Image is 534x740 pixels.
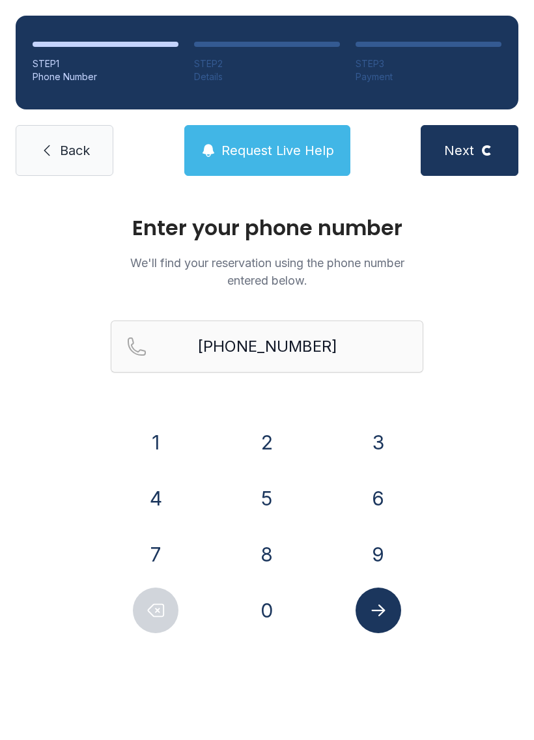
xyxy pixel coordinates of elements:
[133,588,178,633] button: Delete number
[133,532,178,577] button: 7
[356,588,401,633] button: Submit lookup form
[133,420,178,465] button: 1
[244,588,290,633] button: 0
[244,476,290,521] button: 5
[444,141,474,160] span: Next
[33,57,178,70] div: STEP 1
[111,320,423,373] input: Reservation phone number
[111,254,423,289] p: We'll find your reservation using the phone number entered below.
[60,141,90,160] span: Back
[356,476,401,521] button: 6
[244,420,290,465] button: 2
[244,532,290,577] button: 8
[194,70,340,83] div: Details
[133,476,178,521] button: 4
[356,57,501,70] div: STEP 3
[221,141,334,160] span: Request Live Help
[111,218,423,238] h1: Enter your phone number
[356,532,401,577] button: 9
[356,70,501,83] div: Payment
[33,70,178,83] div: Phone Number
[356,420,401,465] button: 3
[194,57,340,70] div: STEP 2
